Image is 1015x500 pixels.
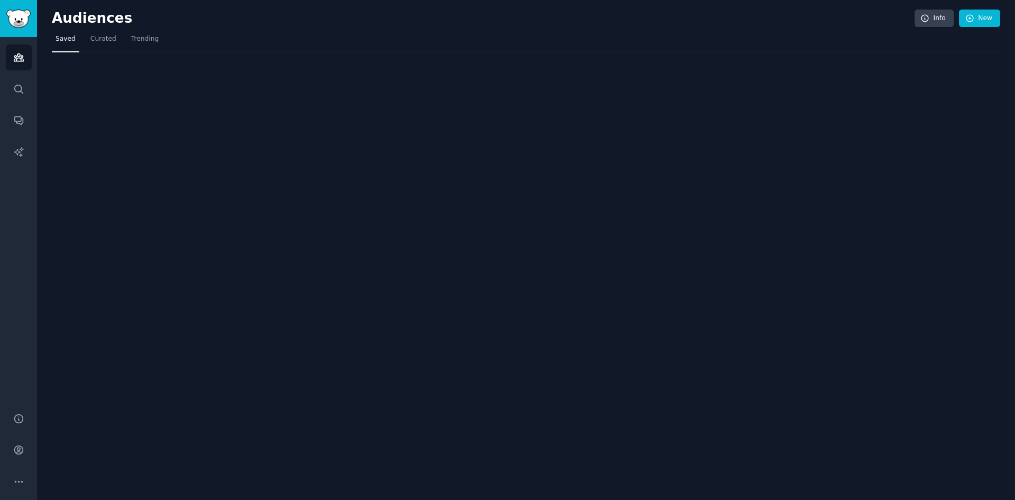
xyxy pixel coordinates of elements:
span: Curated [90,34,116,44]
a: New [959,10,1000,28]
span: Trending [131,34,159,44]
a: Trending [127,31,162,52]
h2: Audiences [52,10,915,27]
span: Saved [56,34,76,44]
a: Saved [52,31,79,52]
img: GummySearch logo [6,10,31,28]
a: Curated [87,31,120,52]
a: Info [915,10,954,28]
